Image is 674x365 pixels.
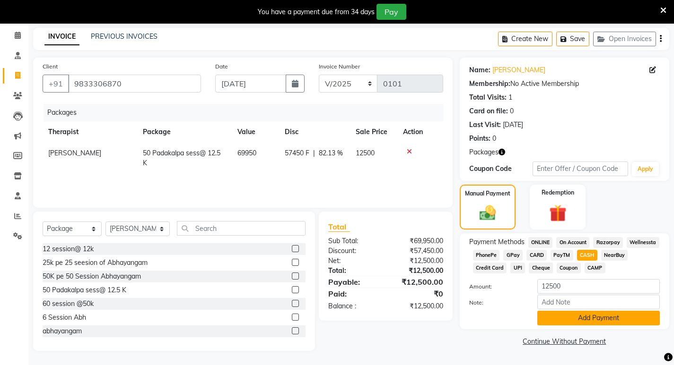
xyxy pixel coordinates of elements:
div: abhayangam [43,326,82,336]
span: ONLINE [528,237,553,248]
div: ₹12,500.00 [385,256,450,266]
span: PhonePe [473,250,500,261]
th: Disc [279,121,350,143]
span: Credit Card [473,263,507,273]
span: 50 Padakalpa sess@ 12.5 K [143,149,220,167]
label: Invoice Number [319,62,360,71]
div: ₹12,500.00 [385,266,450,276]
button: Save [556,32,589,46]
input: Search [177,221,306,236]
div: ₹57,450.00 [385,246,450,256]
input: Add Note [537,295,660,309]
div: Payable: [321,276,385,288]
div: No Active Membership [469,79,660,89]
div: ₹69,950.00 [385,236,450,246]
div: Coupon Code [469,164,533,174]
span: Razorpay [593,237,623,248]
th: Package [137,121,232,143]
div: Total: [321,266,385,276]
div: Paid: [321,288,385,299]
span: Payment Methods [469,237,525,247]
span: Packages [469,147,499,157]
th: Therapist [43,121,137,143]
label: Client [43,62,58,71]
label: Date [215,62,228,71]
span: 57450 F [285,148,309,158]
span: 82.13 % [319,148,343,158]
span: GPay [503,250,523,261]
a: Continue Without Payment [462,337,667,347]
button: +91 [43,75,69,93]
span: On Account [556,237,589,248]
div: Balance : [321,301,385,311]
div: 1 [508,93,512,102]
div: ₹12,500.00 [385,301,450,311]
button: Apply [632,162,659,176]
a: PREVIOUS INVOICES [91,32,158,41]
a: [PERSON_NAME] [492,65,545,75]
div: ₹12,500.00 [385,276,450,288]
div: 60 session @50k [43,299,94,309]
div: Last Visit: [469,120,501,130]
div: 6 Session Abh [43,313,86,323]
div: [DATE] [503,120,523,130]
input: Enter Offer / Coupon Code [533,161,628,176]
div: Total Visits: [469,93,507,102]
div: Name: [469,65,490,75]
label: Amount: [462,282,530,291]
label: Redemption [542,188,574,197]
div: Card on file: [469,106,508,116]
a: INVOICE [44,28,79,45]
button: Create New [498,32,552,46]
img: _gift.svg [544,203,572,224]
span: 12500 [356,149,375,157]
span: [PERSON_NAME] [48,149,101,157]
div: You have a payment due from 34 days [258,7,375,17]
div: Points: [469,134,490,144]
button: Open Invoices [593,32,656,46]
div: Packages [44,104,450,121]
div: 50 Padakalpa sess@ 12.5 K [43,285,126,295]
span: CASH [577,250,597,261]
div: 50K pe 50 Session Abhayangam [43,272,141,281]
span: 69950 [237,149,256,157]
span: CARD [526,250,547,261]
span: Coupon [557,263,581,273]
span: | [313,148,315,158]
button: Pay [376,4,406,20]
label: Manual Payment [465,189,510,198]
div: 12 session@ 12k [43,244,94,254]
span: NearBuy [601,250,628,261]
img: _cash.svg [474,204,501,222]
input: Search by Name/Mobile/Email/Code [68,75,201,93]
div: 0 [510,106,514,116]
div: 0 [492,134,496,144]
div: 25k pe 25 seesion of Abhayangam [43,258,148,268]
th: Sale Price [350,121,397,143]
div: Net: [321,256,385,266]
input: Amount [537,279,660,294]
div: Membership: [469,79,510,89]
span: PayTM [551,250,573,261]
div: Discount: [321,246,385,256]
label: Note: [462,298,530,307]
div: ₹0 [385,288,450,299]
span: Cheque [529,263,553,273]
th: Value [232,121,279,143]
span: Total [328,222,350,232]
button: Add Payment [537,311,660,325]
span: Wellnessta [627,237,659,248]
span: CAMP [585,263,605,273]
span: UPI [510,263,525,273]
div: Sub Total: [321,236,385,246]
th: Action [397,121,443,143]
